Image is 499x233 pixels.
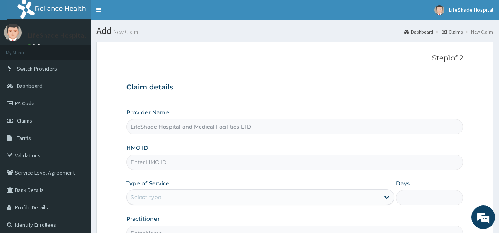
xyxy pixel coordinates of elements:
input: Enter HMO ID [126,155,463,170]
p: Step 1 of 2 [126,54,463,63]
label: HMO ID [126,144,148,152]
img: User Image [434,5,444,15]
h1: Add [96,26,493,36]
a: Dashboard [404,28,433,35]
span: Tariffs [17,134,31,142]
label: Provider Name [126,108,169,116]
span: LifeShade Hospital [449,6,493,13]
a: Claims [442,28,463,35]
span: Switch Providers [17,65,57,72]
label: Type of Service [126,179,170,187]
li: New Claim [464,28,493,35]
h3: Claim details [126,83,463,92]
small: New Claim [112,29,138,35]
span: Dashboard [17,82,43,89]
label: Days [396,179,410,187]
img: User Image [4,24,22,41]
p: LifeShade Hospital [28,32,86,39]
label: Practitioner [126,215,160,223]
span: Claims [17,117,32,124]
div: Select type [131,193,161,201]
a: Online [28,43,46,48]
